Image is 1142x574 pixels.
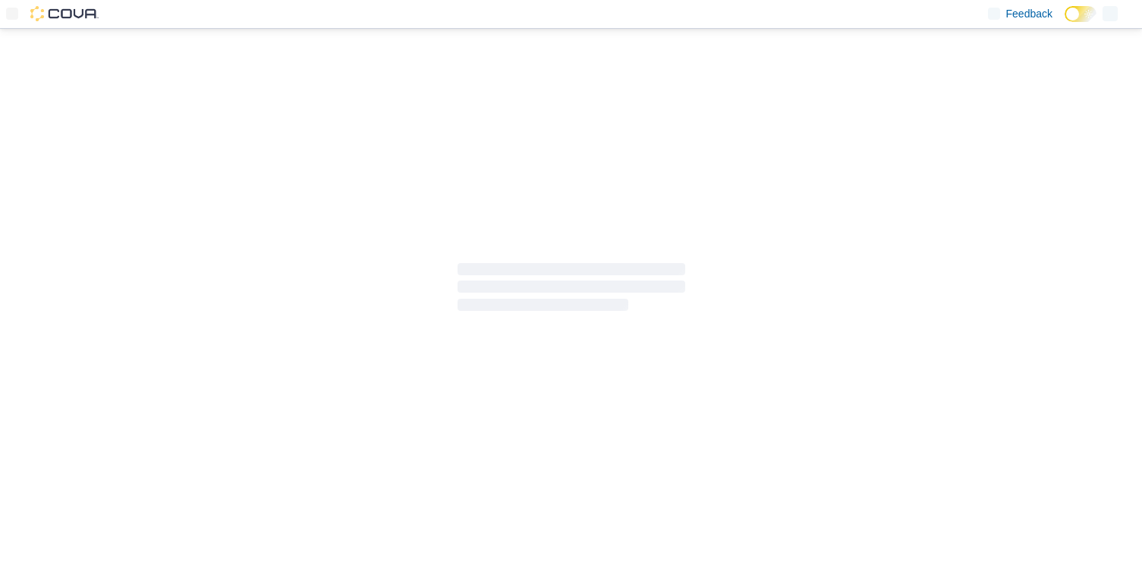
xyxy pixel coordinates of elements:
span: Dark Mode [1065,22,1065,23]
span: Feedback [1006,6,1052,21]
span: Loading [458,266,685,315]
img: Cova [30,6,99,21]
input: Dark Mode [1065,6,1096,22]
